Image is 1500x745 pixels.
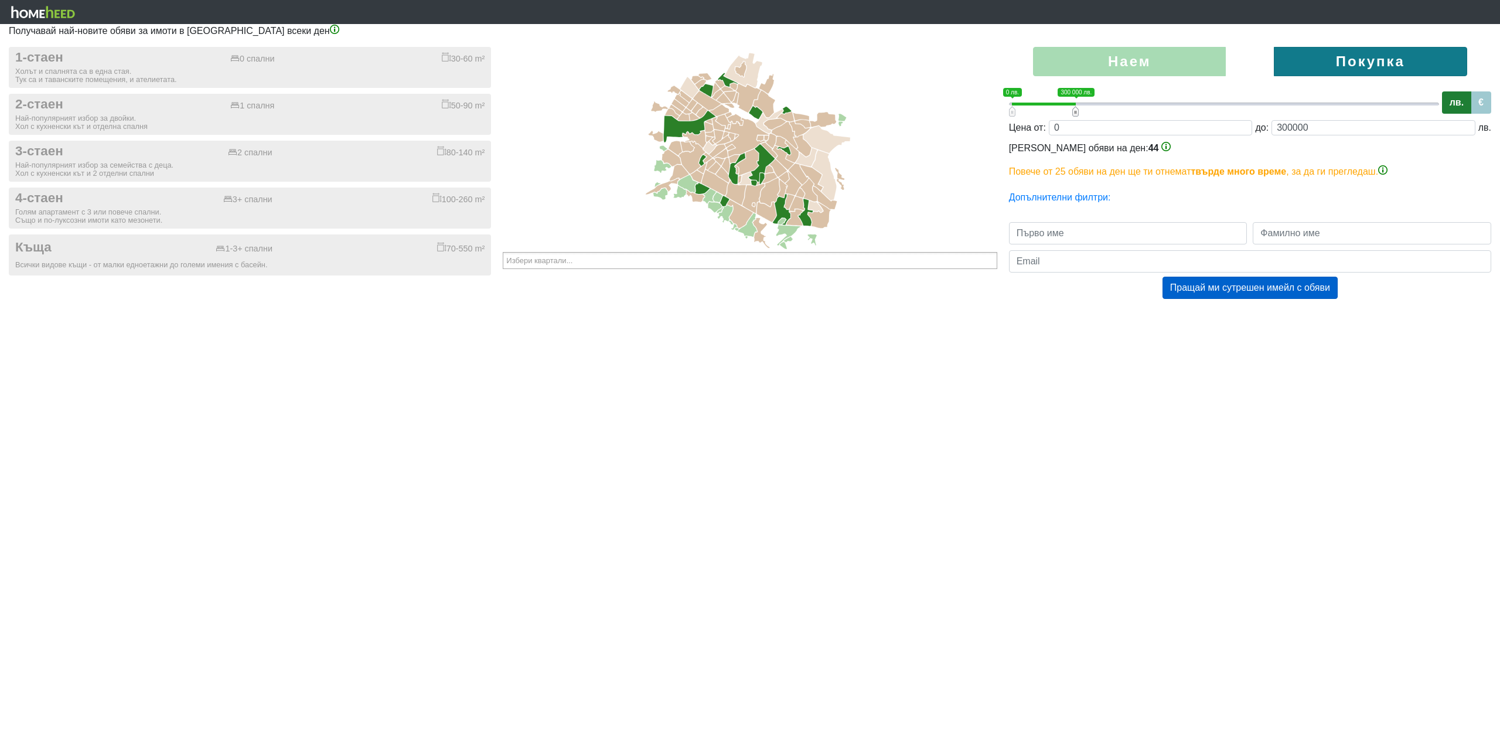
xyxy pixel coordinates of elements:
[442,52,485,64] div: 30-60 m²
[15,67,485,84] div: Холът и спалнята са в една стая. Тук са и таванските помещения, и ателиетата.
[15,114,485,131] div: Най-популярният избор за двойки. Хол с кухненски кът и отделна спалня
[9,24,1491,38] p: Получавай най-новите обяви за имоти в [GEOGRAPHIC_DATA] всеки ден
[223,195,272,205] div: 3+ спални
[1009,250,1491,273] input: Email
[1003,88,1022,97] span: 0 лв.
[1478,121,1491,135] div: лв.
[1009,222,1247,244] input: Първо име
[432,193,485,205] div: 100-260 m²
[9,141,491,182] button: 3-стаен 2 спални 80-140 m² Най-популярният избор за семейства с деца.Хол с кухненски кът и 2 отде...
[15,190,63,206] span: 4-стаен
[15,144,63,159] span: 3-стаен
[9,188,491,229] button: 4-стаен 3+ спални 100-260 m² Голям апартамент с 3 или повече спални.Също и по-луксозни имоти като...
[1162,277,1338,299] button: Пращай ми сутрешен имейл с обяви
[1058,88,1095,97] span: 300 000 лв.
[1009,192,1111,202] a: Допълнителни филтри:
[1255,121,1269,135] div: до:
[15,97,63,113] span: 2-стаен
[437,146,485,158] div: 80-140 m²
[1191,166,1286,176] b: твърде много време
[437,242,485,254] div: 70-550 m²
[1378,165,1387,175] img: info-3.png
[1274,47,1467,76] label: Покупка
[1009,121,1046,135] div: Цена от:
[15,50,63,66] span: 1-стаен
[9,47,491,88] button: 1-стаен 0 спални 30-60 m² Холът и спалнята са в една стая.Тук са и таванските помещения, и ателие...
[15,261,485,269] div: Всички видове къщи - от малки едноетажни до големи имения с басейн.
[1009,165,1491,179] p: Повече от 25 обяви на ден ще ти отнемат , за да ги прегледаш.
[230,54,274,64] div: 0 спални
[1161,142,1171,151] img: info-3.png
[1471,91,1491,114] label: €
[1009,141,1491,179] div: [PERSON_NAME] обяви на ден:
[230,101,274,111] div: 1 спалня
[1253,222,1491,244] input: Фамилно име
[1148,143,1159,153] span: 44
[228,148,272,158] div: 2 спални
[15,208,485,224] div: Голям апартамент с 3 или повече спални. Също и по-луксозни имоти като мезонети.
[15,240,52,256] span: Къща
[330,25,339,34] img: info-3.png
[9,94,491,135] button: 2-стаен 1 спалня 50-90 m² Най-популярният избор за двойки.Хол с кухненски кът и отделна спалня
[1442,91,1471,114] label: лв.
[216,244,272,254] div: 1-3+ спални
[1033,47,1226,76] label: Наем
[9,234,491,275] button: Къща 1-3+ спални 70-550 m² Всички видове къщи - от малки едноетажни до големи имения с басейн.
[442,99,485,111] div: 50-90 m²
[15,161,485,178] div: Най-популярният избор за семейства с деца. Хол с кухненски кът и 2 отделни спални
